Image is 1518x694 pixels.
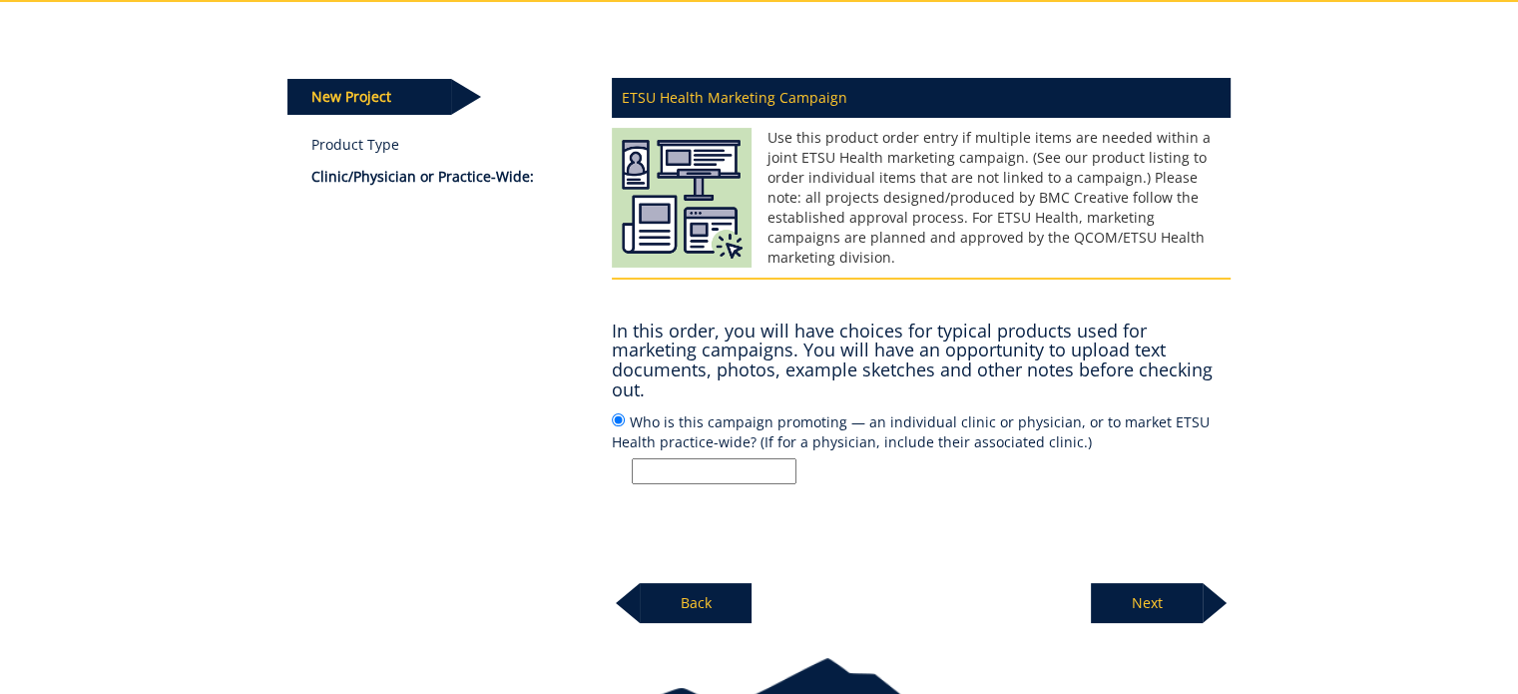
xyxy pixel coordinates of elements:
h4: In this order, you will have choices for typical products used for marketing campaigns. You will ... [612,322,1231,400]
p: Clinic/Physician or Practice-Wide: [311,167,582,187]
input: Who is this campaign promoting — an individual clinic or physician, or to market ETSU Health prac... [612,413,625,426]
p: ETSU Health Marketing Campaign [612,78,1231,118]
label: Who is this campaign promoting — an individual clinic or physician, or to market ETSU Health prac... [612,410,1231,484]
input: Who is this campaign promoting — an individual clinic or physician, or to market ETSU Health prac... [632,458,796,484]
p: Back [640,583,752,623]
p: Next [1091,583,1203,623]
p: New Project [287,79,451,115]
p: Use this product order entry if multiple items are needed within a joint ETSU Health marketing ca... [612,128,1231,268]
a: Product Type [311,135,582,155]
